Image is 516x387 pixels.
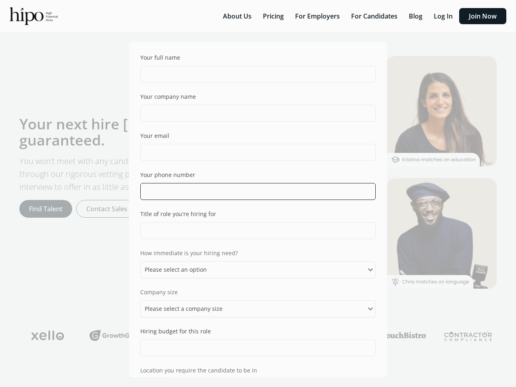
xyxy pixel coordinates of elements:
[290,8,345,24] button: For Employers
[404,8,427,24] button: Blog
[459,8,506,24] button: Join Now
[258,8,289,24] button: Pricing
[140,53,180,62] div: Your full name
[459,12,506,21] a: Join Now
[404,12,429,21] a: Blog
[140,210,216,218] div: Title of role you're hiring for
[140,366,376,375] div: Location you require the candidate to be in
[218,12,258,21] a: About Us
[429,8,458,24] button: Log In
[140,131,169,140] div: Your email
[140,171,195,179] div: Your phone number
[346,12,404,21] a: For Candidates
[140,327,211,335] div: Hiring budget for this role
[10,7,58,25] img: official-logo
[140,288,376,296] div: Company size
[290,12,346,21] a: For Employers
[140,92,196,101] div: Your company name
[346,8,402,24] button: For Candidates
[140,249,376,257] div: How immediate is your hiring need?
[258,12,290,21] a: Pricing
[429,12,459,21] a: Log In
[218,8,256,24] button: About Us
